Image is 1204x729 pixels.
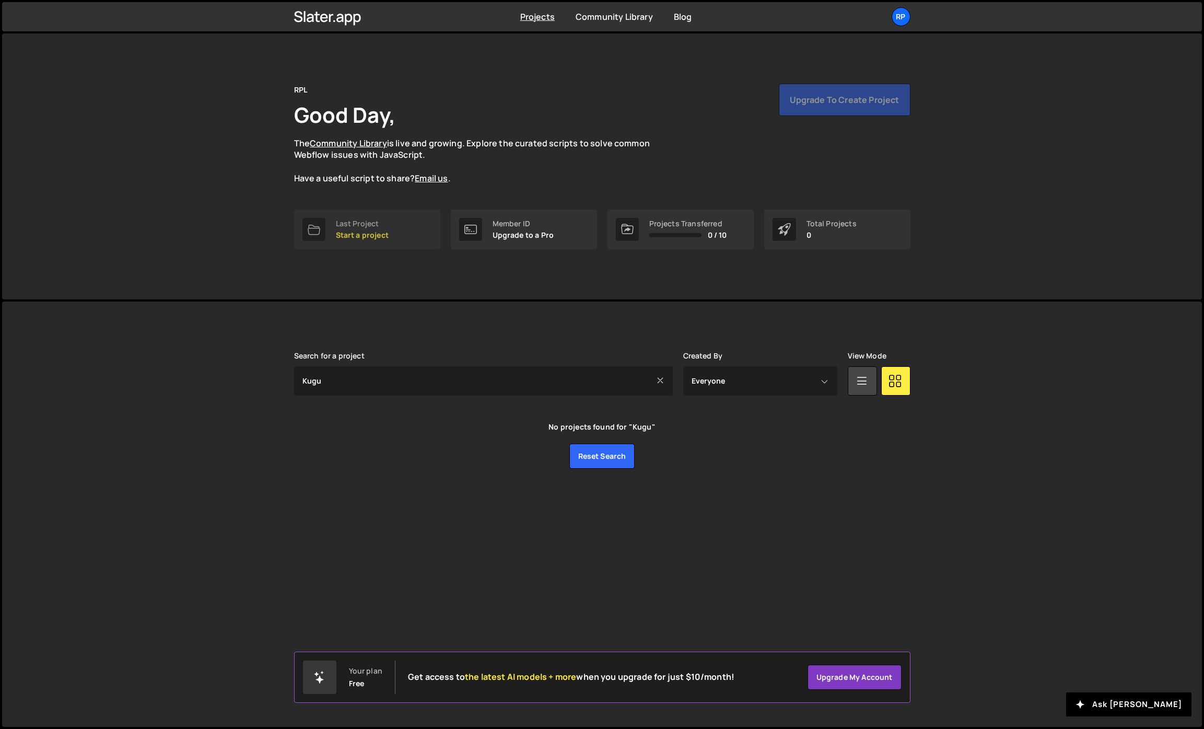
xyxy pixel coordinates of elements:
p: Upgrade to a Pro [493,231,554,239]
div: Last Project [336,219,389,228]
div: No projects found for "Kugu" [548,421,655,433]
a: Blog [674,11,692,22]
div: Total Projects [806,219,857,228]
button: Ask [PERSON_NAME] [1066,692,1191,716]
div: Member ID [493,219,554,228]
div: Projects Transferred [649,219,727,228]
span: the latest AI models + more [465,671,576,682]
label: Search for a project [294,352,365,360]
label: View Mode [848,352,886,360]
p: 0 [806,231,857,239]
a: RP [892,7,910,26]
a: Email us [415,172,448,184]
label: Created By [683,352,723,360]
a: Community Library [310,137,387,149]
div: RPL [294,84,307,96]
p: The is live and growing. Explore the curated scripts to solve common Webflow issues with JavaScri... [294,137,670,184]
a: Last Project Start a project [294,210,440,249]
h2: Get access to when you upgrade for just $10/month! [408,672,734,682]
div: Your plan [349,667,382,675]
a: Upgrade my account [808,665,902,690]
input: Type your project... [294,366,673,396]
p: Start a project [336,231,389,239]
a: Community Library [576,11,653,22]
span: 0 / 10 [708,231,727,239]
a: Reset search [569,444,635,469]
h1: Good Day, [294,100,395,129]
a: Projects [520,11,555,22]
div: Free [349,679,365,688]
